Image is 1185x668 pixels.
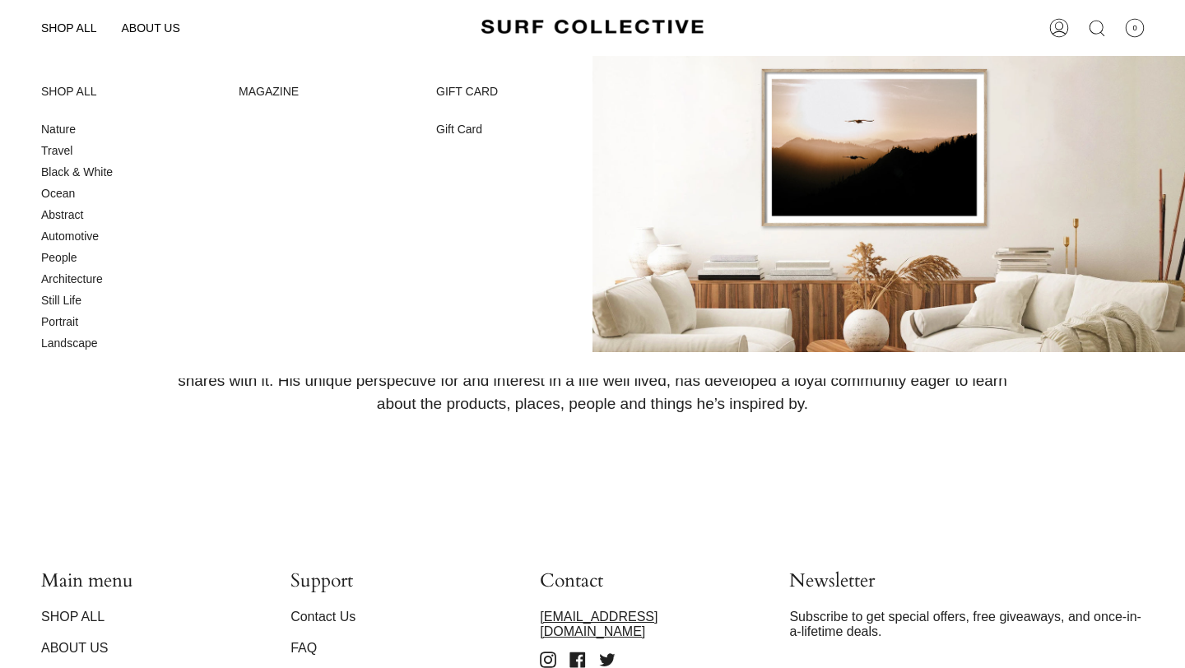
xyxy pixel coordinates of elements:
a: People [41,247,81,268]
h2: Main menu [41,569,249,601]
span: Gift Card [436,123,482,136]
span: Nature [41,123,76,136]
a: Portrait [41,311,82,332]
a: Ocean [41,183,79,204]
h2: Support [290,569,499,601]
span: Still Life [41,294,81,307]
a: ABOUT US [41,641,109,655]
a: Abstract [41,204,87,225]
a: Gift Card [436,118,486,140]
a: FAQ [290,641,317,655]
a: Black & White [41,161,117,183]
p: Subscribe to get special offers, free giveaways, and once-in-a-lifetime deals. [789,610,1144,639]
span: Architecture [41,272,103,285]
a: Travel [41,140,77,161]
a: [EMAIL_ADDRESS][DOMAIN_NAME] [540,610,658,638]
span: Ocean [41,187,75,200]
span: Portrait [41,315,78,328]
h2: Newsletter [789,569,1144,601]
a: Still Life [41,290,86,311]
span: ABOUT US [121,21,179,35]
a: Architecture [41,268,107,290]
p: When [PERSON_NAME] launched SURF COLLECTIVE in [DATE], it was the first of its kind, a surf-inspi... [160,252,1025,416]
a: Landscape [41,332,102,354]
a: SHOP ALL [41,610,105,624]
span: People [41,251,77,264]
span: Landscape [41,336,98,350]
a: Contact Us [290,610,355,624]
h2: Contact [540,569,748,601]
span: Abstract [41,208,83,221]
span: Travel [41,144,72,157]
span: Automotive [41,230,99,243]
span: Black & White [41,165,113,179]
a: Automotive [41,225,103,247]
a: Nature [41,118,80,140]
span: SHOP ALL [41,21,96,35]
